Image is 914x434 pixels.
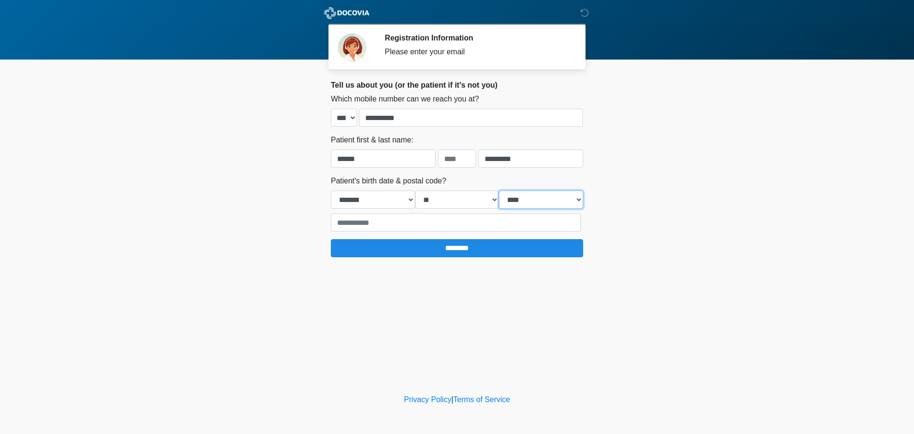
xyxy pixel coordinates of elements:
label: Patient's birth date & postal code? [331,175,446,187]
img: ABC Med Spa- GFEase Logo [321,7,372,19]
img: Agent Avatar [338,33,367,62]
h2: Tell us about you (or the patient if it's not you) [331,81,583,90]
h2: Registration Information [385,33,569,42]
label: Patient first & last name: [331,134,413,146]
a: Privacy Policy [404,395,452,404]
div: Please enter your email [385,46,569,58]
a: | [451,395,453,404]
label: Which mobile number can we reach you at? [331,93,479,105]
a: Terms of Service [453,395,510,404]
